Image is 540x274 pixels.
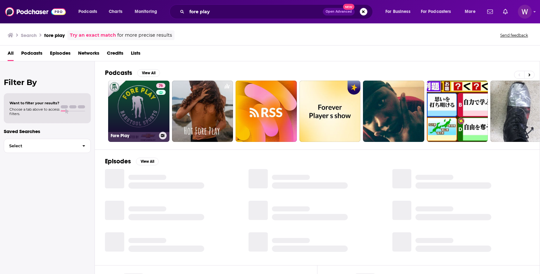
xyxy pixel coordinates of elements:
button: open menu [460,7,483,17]
a: Show notifications dropdown [485,6,495,17]
a: Episodes [50,48,71,61]
span: New [343,4,354,10]
h3: Search [21,32,37,38]
span: Want to filter your results? [9,101,59,105]
button: View All [136,158,159,165]
div: Search podcasts, credits, & more... [175,4,379,19]
button: Show profile menu [518,5,532,19]
input: Search podcasts, credits, & more... [187,7,323,17]
span: For Business [385,7,410,16]
a: Try an exact match [70,32,116,39]
a: Show notifications dropdown [500,6,510,17]
span: More [465,7,476,16]
a: PodcastsView All [105,69,160,77]
a: Podcasts [21,48,42,61]
p: Saved Searches [4,128,91,134]
h2: Episodes [105,157,131,165]
span: Charts [109,7,122,16]
span: For Podcasters [421,7,451,16]
h2: Filter By [4,78,91,87]
span: Podcasts [78,7,97,16]
a: Credits [107,48,123,61]
button: View All [137,69,160,77]
button: open menu [417,7,460,17]
button: open menu [381,7,418,17]
span: Monitoring [135,7,157,16]
a: 76Fore Play [108,81,169,142]
img: Podchaser - Follow, Share and Rate Podcasts [5,6,66,18]
a: Lists [131,48,140,61]
a: 76 [156,83,165,88]
a: EpisodesView All [105,157,159,165]
button: open menu [130,7,165,17]
h3: fore play [44,32,65,38]
span: Choose a tab above to access filters. [9,107,59,116]
a: All [8,48,14,61]
button: Open AdvancedNew [323,8,355,15]
h2: Podcasts [105,69,132,77]
button: Select [4,139,91,153]
a: Networks [78,48,99,61]
span: Open Advanced [326,10,352,13]
h3: Fore Play [111,133,156,138]
a: Charts [105,7,126,17]
span: Logged in as williammwhite [518,5,532,19]
img: User Profile [518,5,532,19]
span: 76 [159,83,163,89]
span: Select [4,144,77,148]
button: open menu [74,7,105,17]
span: for more precise results [117,32,172,39]
button: Send feedback [498,33,530,38]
